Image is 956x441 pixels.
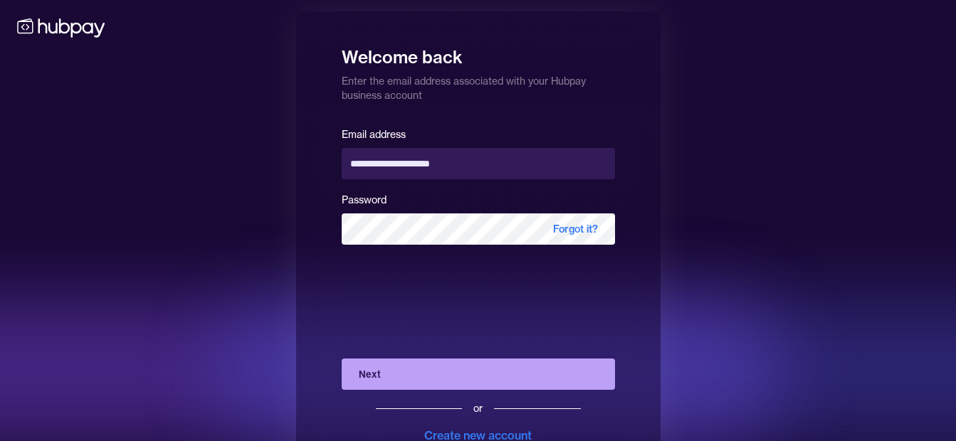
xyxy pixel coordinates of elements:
button: Next [342,358,615,390]
label: Password [342,193,387,206]
div: or [473,401,483,415]
label: Email address [342,128,406,141]
p: Enter the email address associated with your Hubpay business account [342,68,615,102]
h1: Welcome back [342,37,615,68]
span: Forgot it? [536,213,615,245]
